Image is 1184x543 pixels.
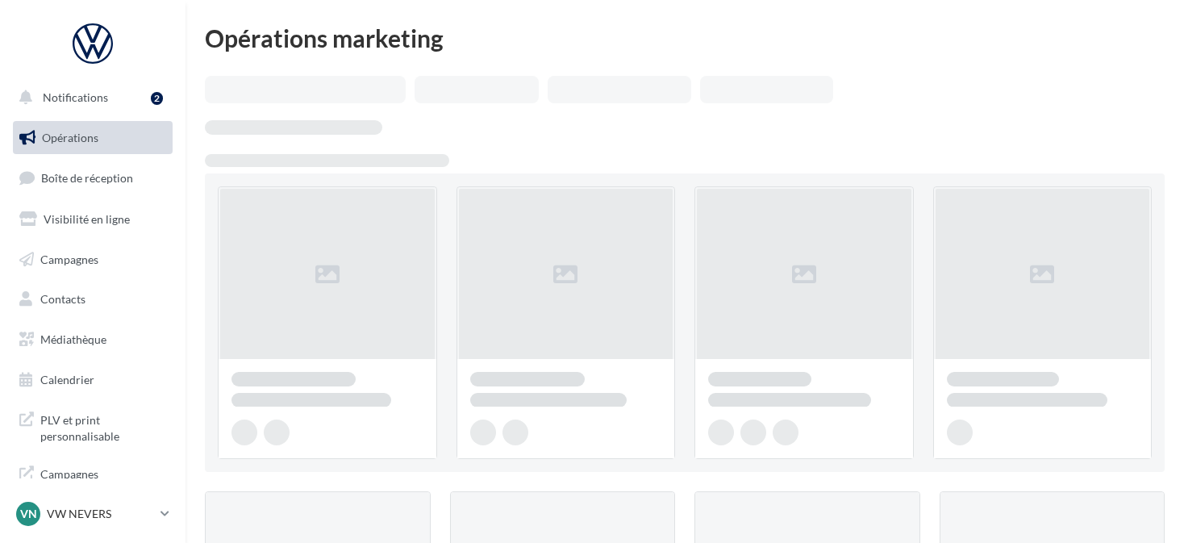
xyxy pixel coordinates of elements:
p: VW NEVERS [47,506,154,522]
span: Visibilité en ligne [44,212,130,226]
a: Campagnes DataOnDemand [10,457,176,504]
span: PLV et print personnalisable [40,409,166,444]
span: Notifications [43,90,108,104]
button: Notifications 2 [10,81,169,115]
div: Opérations marketing [205,26,1165,50]
a: Calendrier [10,363,176,397]
a: Opérations [10,121,176,155]
span: Calendrier [40,373,94,386]
div: 2 [151,92,163,105]
a: Boîte de réception [10,161,176,195]
a: Contacts [10,282,176,316]
a: Médiathèque [10,323,176,357]
a: PLV et print personnalisable [10,403,176,450]
span: VN [20,506,37,522]
span: Boîte de réception [41,171,133,185]
a: VN VW NEVERS [13,499,173,529]
span: Contacts [40,292,85,306]
span: Campagnes DataOnDemand [40,463,166,498]
a: Visibilité en ligne [10,203,176,236]
span: Opérations [42,131,98,144]
span: Médiathèque [40,332,106,346]
a: Campagnes [10,243,176,277]
span: Campagnes [40,252,98,265]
